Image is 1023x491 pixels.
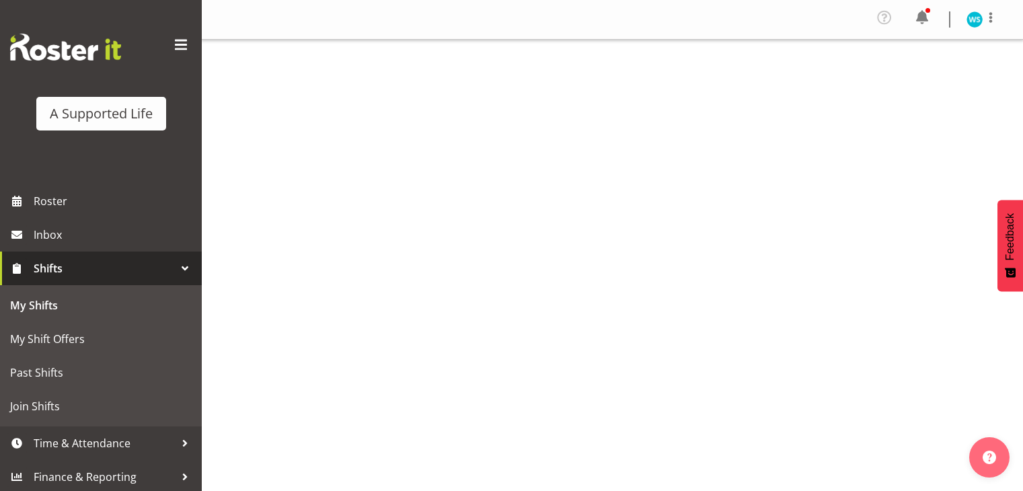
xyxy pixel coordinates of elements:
[10,295,192,315] span: My Shifts
[10,396,192,416] span: Join Shifts
[3,389,198,423] a: Join Shifts
[34,258,175,278] span: Shifts
[3,322,198,356] a: My Shift Offers
[34,433,175,453] span: Time & Attendance
[34,225,195,245] span: Inbox
[997,200,1023,291] button: Feedback - Show survey
[34,467,175,487] span: Finance & Reporting
[3,356,198,389] a: Past Shifts
[10,34,121,61] img: Rosterit website logo
[50,104,153,124] div: A Supported Life
[10,329,192,349] span: My Shift Offers
[983,451,996,464] img: help-xxl-2.png
[34,191,195,211] span: Roster
[1004,213,1016,260] span: Feedback
[967,11,983,28] img: whitlee-steadman11010.jpg
[3,289,198,322] a: My Shifts
[10,363,192,383] span: Past Shifts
